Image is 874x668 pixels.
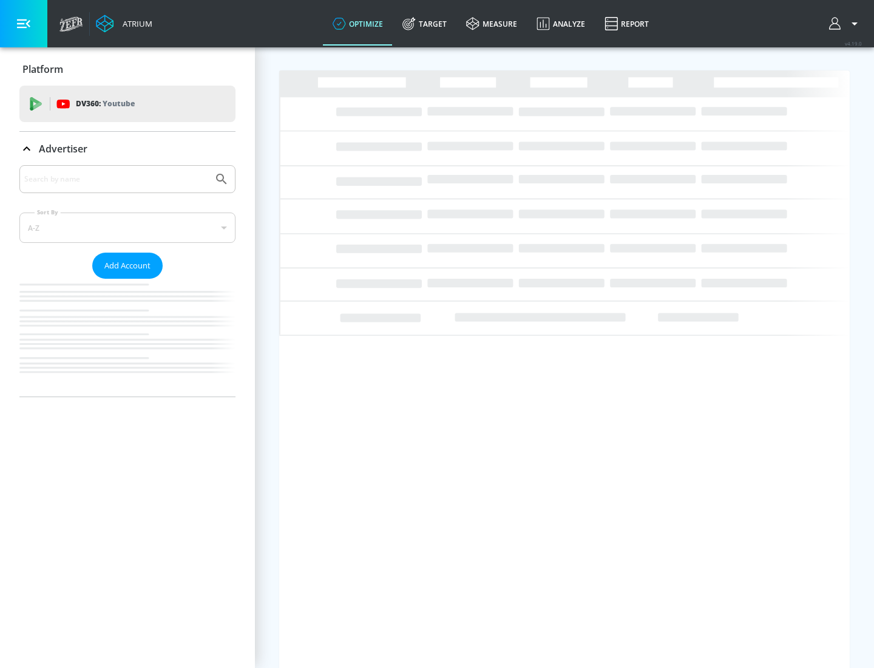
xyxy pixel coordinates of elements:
[35,208,61,216] label: Sort By
[19,52,235,86] div: Platform
[104,259,151,273] span: Add Account
[845,40,862,47] span: v 4.19.0
[19,86,235,122] div: DV360: Youtube
[595,2,659,46] a: Report
[456,2,527,46] a: measure
[19,165,235,397] div: Advertiser
[92,253,163,279] button: Add Account
[19,213,235,243] div: A-Z
[76,97,135,111] p: DV360:
[118,18,152,29] div: Atrium
[22,63,63,76] p: Platform
[19,132,235,166] div: Advertiser
[24,171,208,187] input: Search by name
[323,2,393,46] a: optimize
[103,97,135,110] p: Youtube
[393,2,456,46] a: Target
[527,2,595,46] a: Analyze
[19,279,235,397] nav: list of Advertiser
[96,15,152,33] a: Atrium
[39,142,87,155] p: Advertiser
